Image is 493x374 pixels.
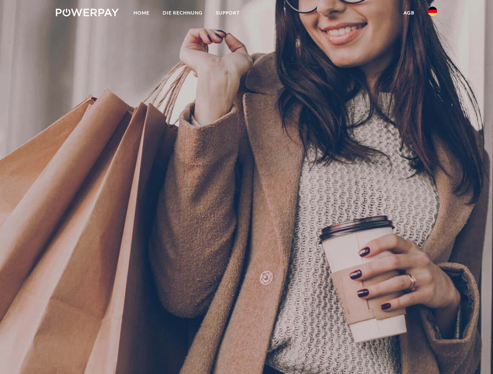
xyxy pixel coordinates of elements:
[156,6,209,20] a: DIE RECHNUNG
[209,6,246,20] a: SUPPORT
[397,6,421,20] a: agb
[428,7,437,16] img: de
[56,9,119,16] img: logo-powerpay-white.svg
[127,6,156,20] a: Home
